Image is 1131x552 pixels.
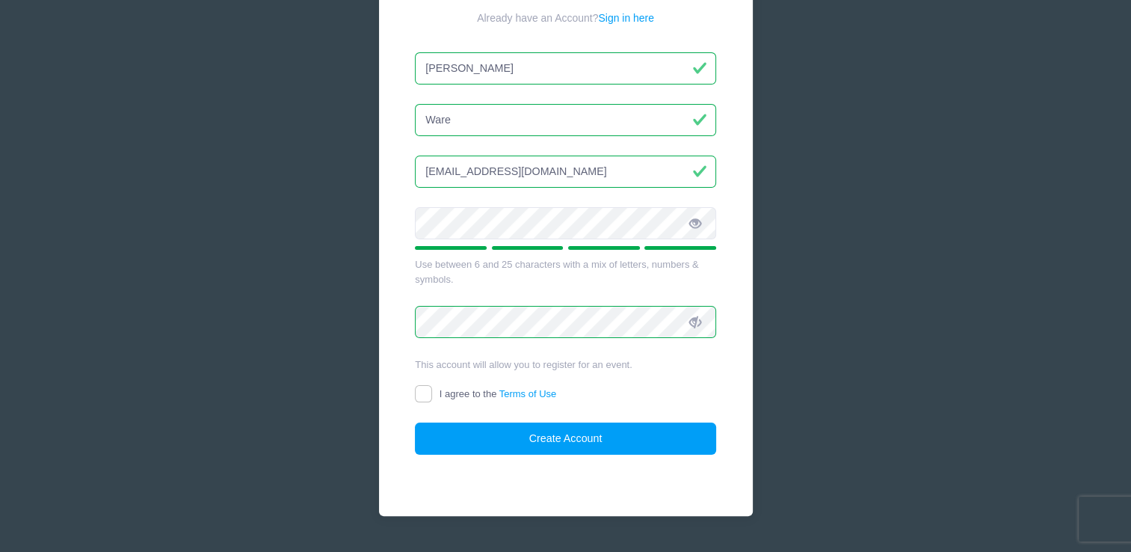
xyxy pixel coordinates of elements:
div: This account will allow you to register for an event. [415,358,716,372]
div: Use between 6 and 25 characters with a mix of letters, numbers & symbols. [415,257,716,286]
span: I agree to the [440,388,556,399]
input: I agree to theTerms of Use [415,385,432,402]
a: Sign in here [598,12,654,24]
div: Already have an Account? [415,10,716,26]
button: Create Account [415,423,716,455]
input: First Name [415,52,716,85]
a: Terms of Use [499,388,557,399]
input: Email [415,156,716,188]
input: Last Name [415,104,716,136]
